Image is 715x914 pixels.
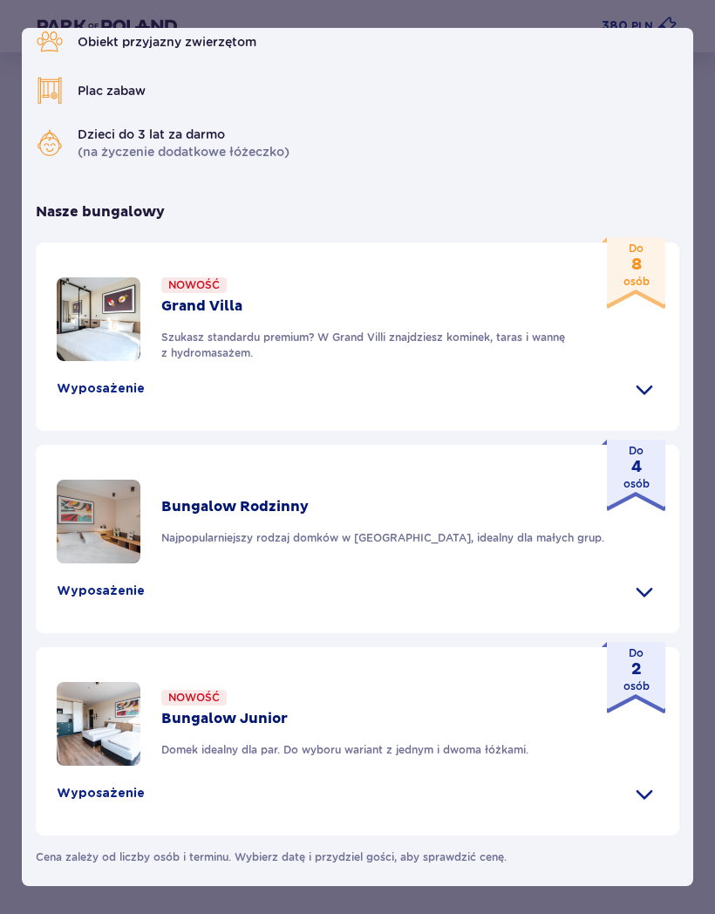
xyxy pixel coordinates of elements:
img: slide icon [36,129,64,157]
img: overview of beds in bungalow [57,277,140,361]
p: Do osób [623,645,650,694]
span: Obiekt przyjazny zwierzętom [78,33,256,51]
p: Wyposażenie [57,785,145,802]
span: Dzieci do 3 lat za darmo [78,126,289,143]
p: Grand Villa [161,297,242,316]
p: Bungalow Junior [161,709,288,728]
p: Wyposażenie [57,380,145,398]
p: Szukasz standardu premium? W Grand Villi znajdziesz kominek, taras i wannę z hydromasażem. [161,330,637,361]
strong: 8 [623,256,650,274]
p: Nowość [168,690,220,706]
p: (na życzenie dodatkowe łóżeczko) [78,126,289,160]
img: overview of beds in bungalow [57,480,140,563]
p: Do osób [623,443,650,492]
p: Bungalow Rodzinny [161,497,309,516]
img: animal icon [36,28,64,56]
p: Domek idealny dla par. Do wyboru wariant z jednym i dwoma łóżkami. [161,742,528,758]
strong: 4 [623,459,650,476]
p: Do osób [623,241,650,290]
p: Cena zależy od liczby osób i terminu. Wybierz datę i przydziel gości, aby sprawdzić cenę. [36,836,507,865]
p: Nasze bungalowy [36,160,165,222]
strong: 2 [623,661,650,679]
p: Nowość [168,277,220,293]
p: Wyposażenie [57,583,145,600]
img: overview of beds in bungalow [57,682,140,766]
img: playground icon [36,77,64,105]
span: Plac zabaw [78,82,146,99]
p: Najpopularniejszy rodzaj domków w [GEOGRAPHIC_DATA], idealny dla małych grup. [161,530,604,546]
